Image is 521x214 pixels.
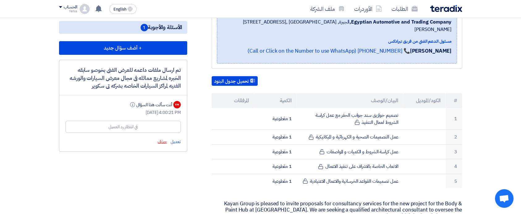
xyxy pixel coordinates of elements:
th: الكود/الموديل [403,93,446,108]
button: تحميل جدول البنود [212,76,258,86]
strong: [PERSON_NAME] [410,47,452,55]
div: Yehia [59,10,77,13]
div: Open chat [495,189,514,208]
button: English [109,4,137,14]
td: 1 مقطوعية [254,144,297,159]
div: YM [173,101,181,108]
td: 3 [446,144,462,159]
td: 1 مقطوعية [254,108,297,130]
td: عمل تصميمات القواعد الخرسانية والاعمال الاعتيادية [297,174,403,188]
img: Teradix logo [430,5,462,12]
td: عمل التصميمات الصحية و الكهربائية و الميكانيكية [297,130,403,145]
span: 1 [141,24,148,31]
button: + أضف سؤال جديد [59,41,187,55]
div: [DATE] 4:00:21 PM [66,109,181,116]
th: الكمية [254,93,297,108]
td: 1 مقطوعية [254,130,297,145]
div: تم ارسال ملفات داعمه للعرض الفنى بخوصو سابقه الخبره لمشاريع مماثله فى مجال معرض السيارات والورشه ... [66,66,181,90]
th: البيان/الوصف [297,93,403,108]
span: حذف [158,138,167,145]
td: 1 مقطوعية [254,174,297,188]
span: English [113,7,126,11]
td: تصميم خوازيق سند جوانب الحفر مع عمل كراسة الشروط لعمال التنفيذ [297,108,403,130]
td: عمل كراسة الشروط و الكميات و المواصفات [297,144,403,159]
span: الجيزة, [GEOGRAPHIC_DATA] ,[STREET_ADDRESS][PERSON_NAME] [222,18,452,33]
th: # [446,93,462,108]
span: تعديل [171,138,181,145]
a: الأوردرات [349,2,387,16]
td: 1 [446,108,462,130]
span: الأسئلة والأجوبة [141,24,182,31]
td: الاتعاب الخاصة بالاشراف على تنفيذ الاعمال [297,159,403,174]
a: الطلبات [387,2,423,16]
td: 5 [446,174,462,188]
img: profile_test.png [80,4,90,14]
a: ملف الشركة [306,2,349,16]
td: 1 مقطوعية [254,159,297,174]
a: 📞 [PHONE_NUMBER] (Call or Click on the Number to use WhatsApp) [248,47,410,55]
th: المرفقات [212,93,254,108]
div: الحساب [64,5,77,10]
div: مسئول الدعم الفني من فريق تيرادكس [222,38,452,45]
td: 2 [446,130,462,145]
b: Egyptian Automotive and Trading Company, [349,18,451,26]
div: أنت سألت هذا السؤال [129,102,172,108]
div: في انتظار رد العميل [108,124,137,130]
td: 4 [446,159,462,174]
